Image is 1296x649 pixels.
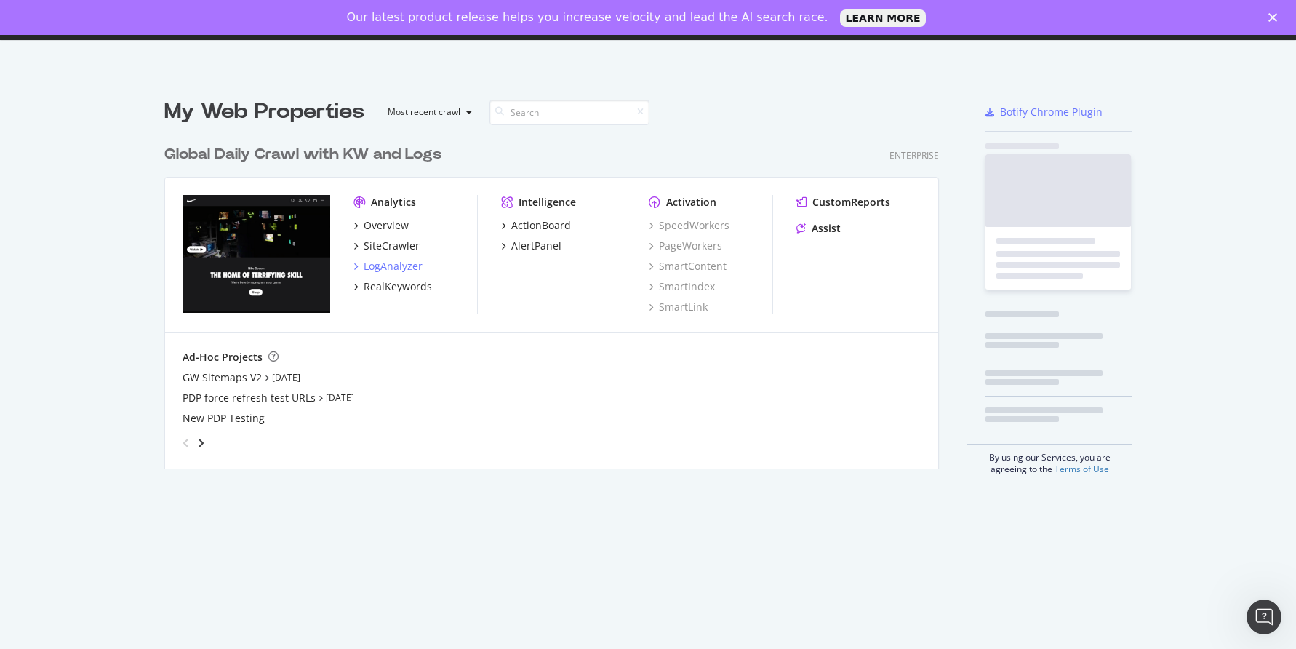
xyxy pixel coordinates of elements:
[967,444,1132,475] div: By using our Services, you are agreeing to the
[511,218,571,233] div: ActionBoard
[177,431,196,455] div: angle-left
[511,239,561,253] div: AlertPanel
[812,195,890,210] div: CustomReports
[353,279,432,294] a: RealKeywords
[649,218,729,233] a: SpeedWorkers
[164,97,364,127] div: My Web Properties
[666,195,716,210] div: Activation
[796,221,841,236] a: Assist
[796,195,890,210] a: CustomReports
[649,300,708,314] a: SmartLink
[183,195,330,313] img: nike.com
[376,100,478,124] button: Most recent crawl
[353,259,423,274] a: LogAnalyzer
[649,279,715,294] a: SmartIndex
[519,195,576,210] div: Intelligence
[388,108,460,116] div: Most recent crawl
[183,350,263,365] div: Ad-Hoc Projects
[371,195,416,210] div: Analytics
[1055,463,1109,475] a: Terms of Use
[353,218,409,233] a: Overview
[164,144,441,165] div: Global Daily Crawl with KW and Logs
[183,370,262,385] a: GW Sitemaps V2
[272,371,300,383] a: [DATE]
[501,239,561,253] a: AlertPanel
[889,149,939,162] div: Enterprise
[183,411,265,426] a: New PDP Testing
[164,127,951,469] div: grid
[364,239,420,253] div: SiteCrawler
[364,218,409,233] div: Overview
[1268,13,1283,22] div: Close
[840,9,927,27] a: LEARN MORE
[489,100,649,125] input: Search
[364,259,423,274] div: LogAnalyzer
[985,105,1103,119] a: Botify Chrome Plugin
[196,436,206,450] div: angle-right
[364,279,432,294] div: RealKeywords
[183,391,316,405] a: PDP force refresh test URLs
[812,221,841,236] div: Assist
[164,144,447,165] a: Global Daily Crawl with KW and Logs
[649,239,722,253] a: PageWorkers
[347,10,828,25] div: Our latest product release helps you increase velocity and lead the AI search race.
[649,259,727,274] a: SmartContent
[353,239,420,253] a: SiteCrawler
[326,391,354,404] a: [DATE]
[1247,600,1281,634] iframe: Intercom live chat
[1000,105,1103,119] div: Botify Chrome Plugin
[501,218,571,233] a: ActionBoard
